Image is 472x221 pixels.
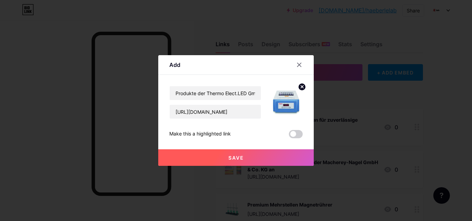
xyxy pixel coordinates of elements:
[170,105,261,119] input: URL
[169,61,180,69] div: Add
[270,86,303,119] img: link_thumbnail
[169,130,231,138] div: Make this a highlighted link
[170,86,261,100] input: Title
[158,149,314,166] button: Save
[228,155,244,161] span: Save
